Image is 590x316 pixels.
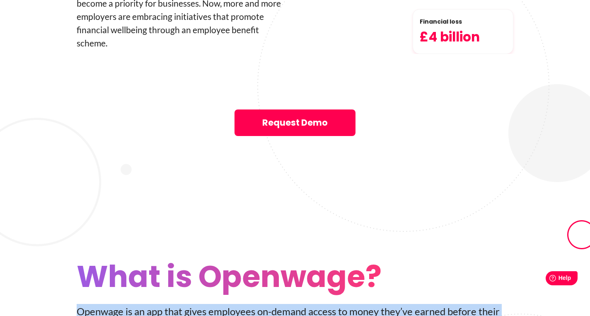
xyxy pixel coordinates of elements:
[420,16,506,27] p: Financial loss
[420,27,506,47] h5: £4 billion
[516,268,581,291] iframe: Help widget launcher
[235,109,355,136] a: Request Demo
[77,255,513,297] h2: What is Openwage?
